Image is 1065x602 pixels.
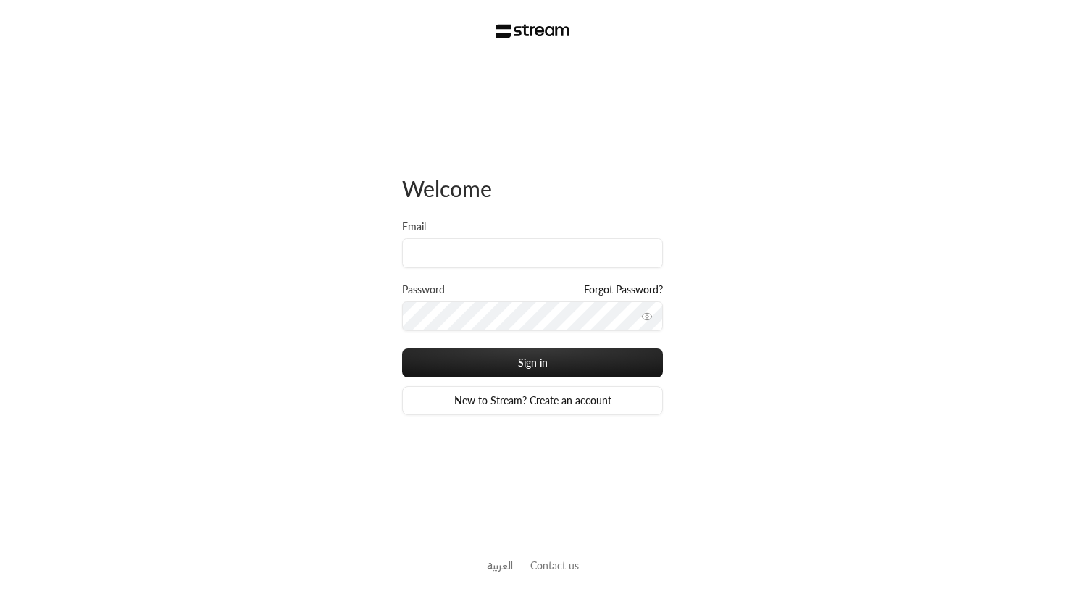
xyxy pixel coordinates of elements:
a: Forgot Password? [584,283,663,297]
button: toggle password visibility [635,305,659,328]
label: Password [402,283,445,297]
a: العربية [487,552,513,579]
a: Contact us [530,559,579,572]
label: Email [402,220,426,234]
button: Contact us [530,558,579,573]
span: Welcome [402,175,492,201]
a: New to Stream? Create an account [402,386,663,415]
button: Sign in [402,348,663,377]
img: Stream Logo [496,24,570,38]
